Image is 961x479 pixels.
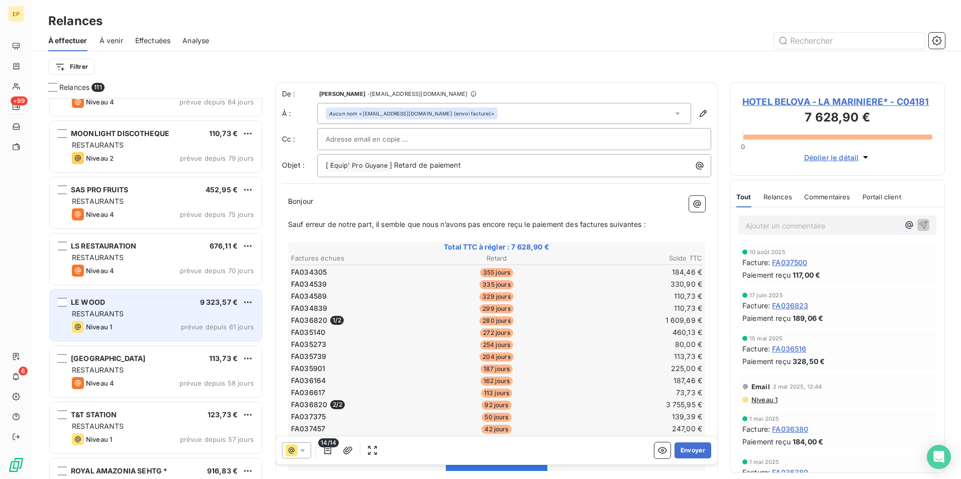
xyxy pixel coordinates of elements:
span: FA034589 [291,291,327,301]
span: 328,50 € [793,356,825,367]
span: FA034839 [291,303,327,313]
span: 1 / 2 [330,316,343,325]
span: 184,00 € [793,436,823,447]
span: 50 jours [482,413,511,422]
span: RESTAURANTS [72,366,124,374]
span: Niveau 1 [750,396,778,404]
span: À effectuer [48,36,87,46]
td: 80,00 € [566,339,703,350]
span: 2 / 2 [330,400,344,409]
span: HOTEL BELOVA - LA MARINIERE* - C04181 [742,95,932,108]
span: Relances [763,193,792,201]
span: Paiement reçu [742,313,791,323]
span: ] Retard de paiement [390,161,461,169]
span: 676,11 € [210,242,238,250]
span: Portail client [862,193,901,201]
td: 110,73 € [566,303,703,314]
span: 14/14 [318,438,339,447]
span: FA036380 [772,424,808,434]
span: 916,83 € [207,466,238,475]
input: Rechercher [774,33,925,49]
span: FA037457 [291,424,325,434]
td: 113,73 € [566,351,703,362]
span: 6 [19,367,28,376]
span: Niveau 4 [86,210,114,218]
span: 187 jours [480,365,513,374]
span: 452,95 € [206,185,238,194]
span: prévue depuis 75 jours [180,210,254,218]
span: 0 [741,143,745,151]
span: 272 jours [480,328,513,337]
span: 162 jours [480,377,513,386]
span: Facture : [742,424,770,434]
span: Email [751,383,770,391]
span: 9 323,57 € [200,298,238,306]
button: Déplier le détail [801,152,874,163]
th: Factures échues [291,253,427,264]
span: FA035901 [291,364,325,374]
span: 355 jours [480,268,513,277]
span: Objet : [282,161,305,169]
span: Niveau 4 [86,379,114,387]
span: Bonjour [288,197,313,205]
td: 460,13 € [566,327,703,338]
span: 111 [91,83,104,92]
span: FA036820 [291,315,327,325]
span: 299 jours [479,304,513,313]
span: Relances [59,82,89,92]
span: 117,00 € [793,270,820,280]
span: Equip' Pro Guyane [329,160,389,172]
span: FA036164 [291,376,326,386]
div: Open Intercom Messenger [927,445,951,469]
span: 1 mai 2025 [749,459,780,465]
span: RESTAURANTS [72,422,124,430]
span: RESTAURANTS [72,309,124,318]
span: Commentaires [804,193,850,201]
td: 73,73 € [566,387,703,398]
span: Paiement reçu [742,356,791,367]
span: ROYAL AMAZONIA SEHTG * [71,466,167,475]
span: À venir [100,36,123,46]
div: grid [48,98,263,479]
td: 139,39 € [566,411,703,422]
td: 3 755,95 € [566,399,703,410]
td: 184,46 € [566,267,703,278]
th: Retard [428,253,565,264]
span: 280 jours [479,316,513,325]
span: RESTAURANTS [72,197,124,205]
span: 10 août 2025 [749,249,786,255]
input: Adresse email en copie ... [326,132,434,147]
span: Niveau 1 [86,435,112,443]
span: Niveau 4 [86,98,114,106]
span: - [EMAIL_ADDRESS][DOMAIN_NAME] [367,91,467,97]
span: FA036516 [772,343,806,354]
span: FA036380 [772,467,808,477]
span: RESTAURANTS [72,253,124,262]
span: 123,73 € [208,410,238,419]
span: Tout [736,193,751,201]
th: Solde TTC [566,253,703,264]
span: FA037375 [291,412,326,422]
span: Niveau 1 [86,323,112,331]
span: Sauf erreur de notre part, il semble que nous n’avons pas encore reçu le paiement des factures su... [288,220,646,228]
span: FA037500 [772,257,807,268]
em: Aucun nom [329,110,357,117]
span: 329 jours [479,292,513,301]
label: Cc : [282,134,317,144]
span: FA036823 [772,300,808,311]
span: [PERSON_NAME] [319,91,365,97]
span: 92 jours [482,401,511,410]
span: prévue depuis 84 jours [179,98,254,106]
span: 1 mai 2025 [749,416,780,422]
td: 187,46 € [566,375,703,386]
span: 254 jours [480,340,513,349]
span: Facture : [742,300,770,311]
span: prévue depuis 61 jours [181,323,254,331]
span: RESTAURANTS [72,141,124,149]
span: MOONLIGHT DISCOTHEQUE [71,129,169,138]
span: Niveau 4 [86,267,114,275]
span: +99 [11,96,28,105]
span: LE WOOD [71,298,105,306]
label: À : [282,108,317,118]
span: 113 jours [481,389,512,398]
